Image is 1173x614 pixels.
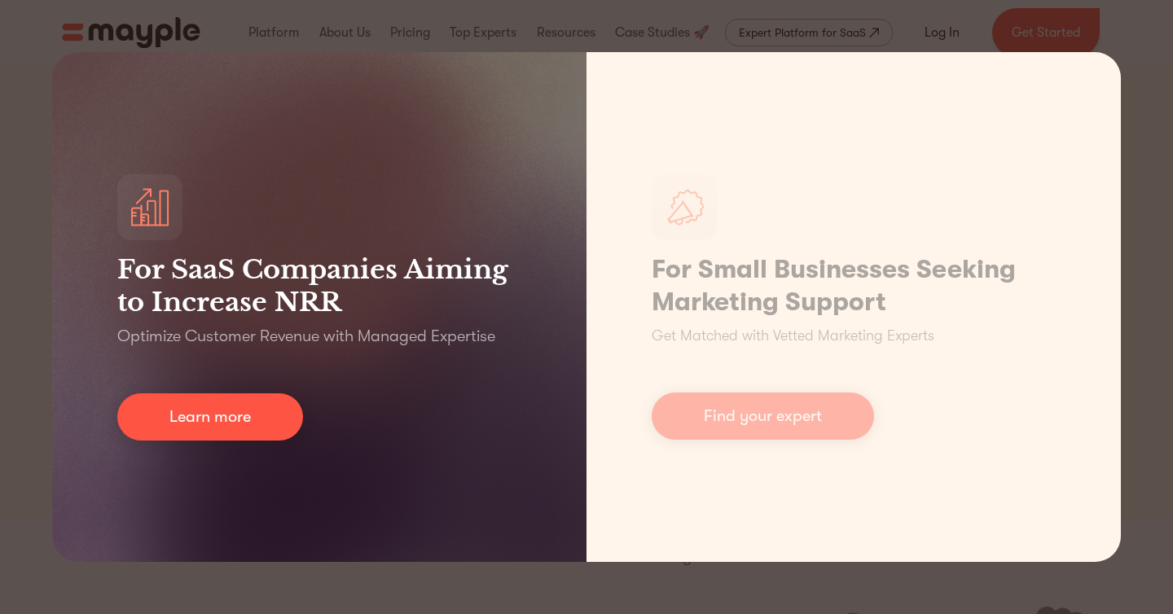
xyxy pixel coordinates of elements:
[652,253,1056,318] h1: For Small Businesses Seeking Marketing Support
[652,325,934,347] p: Get Matched with Vetted Marketing Experts
[117,253,521,318] h3: For SaaS Companies Aiming to Increase NRR
[117,393,303,441] a: Learn more
[117,325,495,348] p: Optimize Customer Revenue with Managed Expertise
[652,393,874,440] a: Find your expert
